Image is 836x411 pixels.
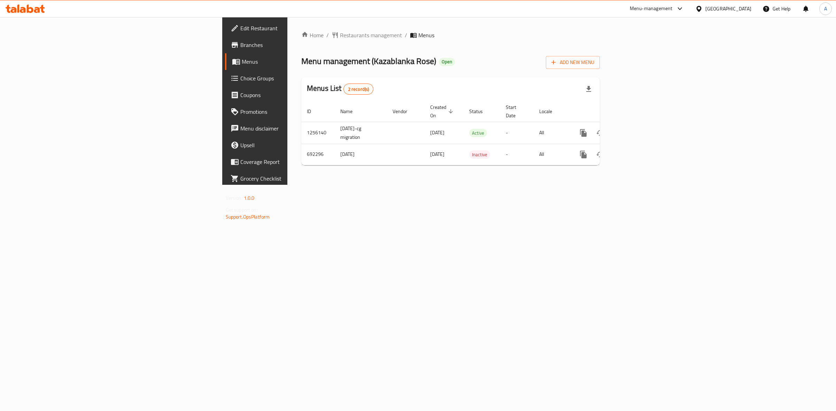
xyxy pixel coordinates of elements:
[240,158,356,166] span: Coverage Report
[242,57,356,66] span: Menus
[539,107,561,116] span: Locale
[500,122,534,144] td: -
[469,107,492,116] span: Status
[225,153,362,170] a: Coverage Report
[240,91,356,99] span: Coupons
[225,37,362,53] a: Branches
[430,128,444,137] span: [DATE]
[500,144,534,165] td: -
[705,5,751,13] div: [GEOGRAPHIC_DATA]
[393,107,416,116] span: Vendor
[534,122,570,144] td: All
[225,170,362,187] a: Grocery Checklist
[534,144,570,165] td: All
[551,58,594,67] span: Add New Menu
[225,120,362,137] a: Menu disclaimer
[469,129,487,137] span: Active
[546,56,600,69] button: Add New Menu
[244,193,255,203] span: 1.0.0
[592,146,609,163] button: Change Status
[240,24,356,32] span: Edit Restaurant
[225,103,362,120] a: Promotions
[439,58,455,66] div: Open
[592,125,609,141] button: Change Status
[469,150,490,159] div: Inactive
[575,125,592,141] button: more
[469,151,490,159] span: Inactive
[343,84,374,95] div: Total records count
[340,107,362,116] span: Name
[580,81,597,97] div: Export file
[226,193,243,203] span: Version:
[332,31,402,39] a: Restaurants management
[225,20,362,37] a: Edit Restaurant
[307,83,373,95] h2: Menus List
[570,101,648,122] th: Actions
[430,103,455,120] span: Created On
[225,137,362,153] a: Upsell
[630,5,673,13] div: Menu-management
[307,107,320,116] span: ID
[430,150,444,159] span: [DATE]
[240,124,356,133] span: Menu disclaimer
[418,31,434,39] span: Menus
[240,108,356,116] span: Promotions
[225,70,362,87] a: Choice Groups
[225,53,362,70] a: Menus
[340,31,402,39] span: Restaurants management
[301,31,600,39] nav: breadcrumb
[301,101,648,165] table: enhanced table
[226,205,258,214] span: Get support on:
[575,146,592,163] button: more
[240,141,356,149] span: Upsell
[824,5,827,13] span: A
[240,41,356,49] span: Branches
[225,87,362,103] a: Coupons
[506,103,525,120] span: Start Date
[405,31,407,39] li: /
[344,86,373,93] span: 2 record(s)
[439,59,455,65] span: Open
[240,74,356,82] span: Choice Groups
[240,174,356,183] span: Grocery Checklist
[226,212,270,221] a: Support.OpsPlatform
[301,53,436,69] span: Menu management ( Kazablanka Rose )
